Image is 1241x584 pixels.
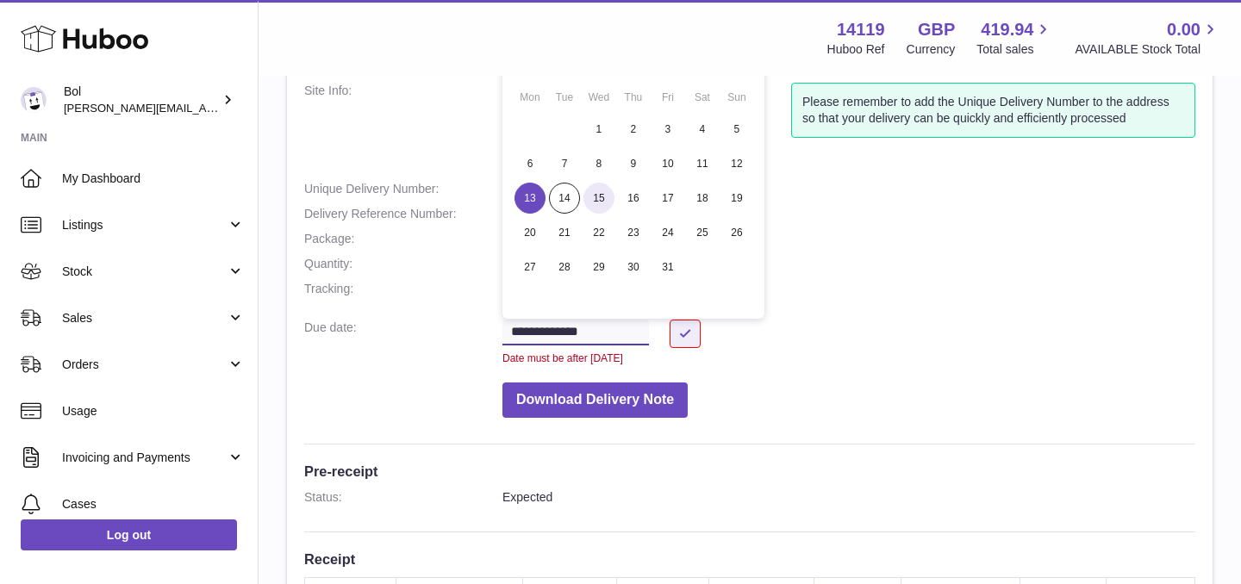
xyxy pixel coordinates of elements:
[1075,18,1220,58] a: 0.00 AVAILABLE Stock Total
[583,252,614,283] span: 29
[21,87,47,113] img: james.enever@bolfoods.com
[616,90,651,105] div: Thu
[616,112,651,146] button: 2
[304,281,502,311] dt: Tracking:
[582,215,616,250] button: 22
[502,181,1195,197] dd: 14119-201225
[685,215,720,250] button: 25
[652,148,683,179] span: 10
[513,215,547,250] button: 20
[827,41,885,58] div: Huboo Ref
[582,146,616,181] button: 8
[583,217,614,248] span: 22
[687,114,718,145] span: 4
[583,114,614,145] span: 1
[304,256,502,272] dt: Quantity:
[583,183,614,214] span: 15
[502,382,688,418] button: Download Delivery Note
[304,83,502,172] dt: Site Info:
[62,171,245,187] span: My Dashboard
[687,217,718,248] span: 25
[304,462,1195,481] h3: Pre-receipt
[64,101,346,115] span: [PERSON_NAME][EMAIL_ADDRESS][DOMAIN_NAME]
[547,181,582,215] button: 14
[651,181,685,215] button: 17
[582,181,616,215] button: 15
[720,90,754,105] div: Sun
[583,148,614,179] span: 8
[62,310,227,326] span: Sales
[652,252,683,283] span: 31
[651,146,685,181] button: 10
[1167,18,1200,41] span: 0.00
[547,250,582,284] button: 28
[651,112,685,146] button: 3
[720,112,754,146] button: 5
[513,146,547,181] button: 6
[721,114,752,145] span: 5
[616,146,651,181] button: 9
[62,496,245,513] span: Cases
[837,18,885,41] strong: 14119
[720,181,754,215] button: 19
[652,183,683,214] span: 17
[651,250,685,284] button: 31
[618,183,649,214] span: 16
[502,256,1195,272] dd: 1104
[21,519,237,550] a: Log out
[616,250,651,284] button: 30
[62,217,227,233] span: Listings
[304,206,502,222] dt: Delivery Reference Number:
[616,181,651,215] button: 16
[618,114,649,145] span: 2
[513,181,547,215] button: 13
[304,231,502,247] dt: Package:
[549,217,580,248] span: 21
[976,41,1053,58] span: Total sales
[685,112,720,146] button: 4
[791,83,1195,138] div: Please remember to add the Unique Delivery Number to the address so that your delivery can be qui...
[502,489,1195,506] dd: Expected
[1075,41,1220,58] span: AVAILABLE Stock Total
[62,357,227,373] span: Orders
[513,90,547,105] div: Mon
[907,41,956,58] div: Currency
[582,112,616,146] button: 1
[513,250,547,284] button: 27
[304,320,502,365] dt: Due date:
[62,264,227,280] span: Stock
[547,146,582,181] button: 7
[652,114,683,145] span: 3
[618,217,649,248] span: 23
[618,148,649,179] span: 9
[547,215,582,250] button: 21
[652,217,683,248] span: 24
[976,18,1053,58] a: 419.94 Total sales
[62,450,227,466] span: Invoicing and Payments
[549,183,580,214] span: 14
[547,90,582,105] div: Tue
[720,215,754,250] button: 26
[981,18,1033,41] span: 419.94
[304,181,502,197] dt: Unique Delivery Number:
[582,90,616,105] div: Wed
[721,148,752,179] span: 12
[721,217,752,248] span: 26
[918,18,955,41] strong: GBP
[304,550,1195,568] h3: Receipt
[687,183,718,214] span: 18
[549,252,580,283] span: 28
[514,252,546,283] span: 27
[687,148,718,179] span: 11
[685,146,720,181] button: 11
[549,148,580,179] span: 7
[502,231,1195,247] dd: Boxes
[502,351,1195,365] div: Date must be after [DATE]
[64,84,219,116] div: Bol
[720,146,754,181] button: 12
[502,206,1195,222] dd: 251013-delivery
[514,148,546,179] span: 6
[618,252,649,283] span: 30
[685,90,720,105] div: Sat
[514,183,546,214] span: 13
